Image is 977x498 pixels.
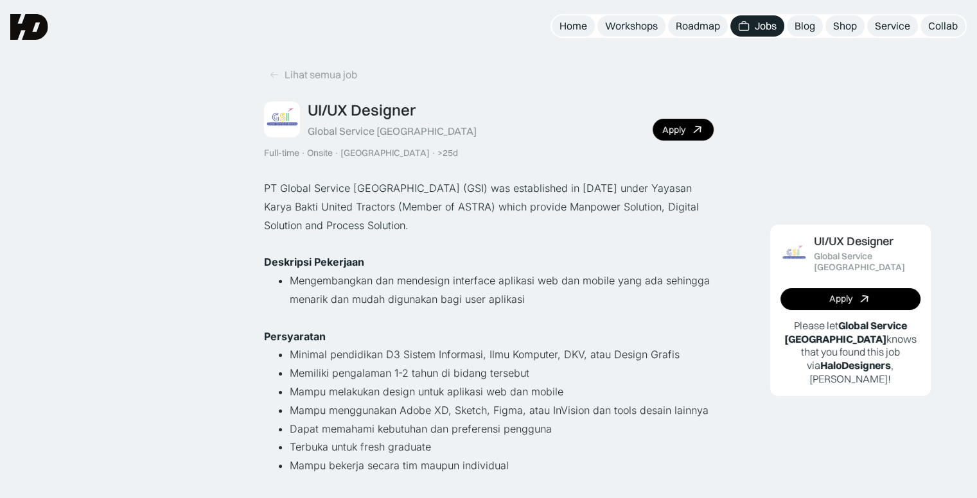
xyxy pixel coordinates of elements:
p: Please let knows that you found this job via , [PERSON_NAME]! [780,319,920,386]
b: Global Service [GEOGRAPHIC_DATA] [784,319,907,345]
a: Home [552,15,595,37]
a: Roadmap [668,15,728,37]
a: Shop [825,15,865,37]
li: Minimal pendidikan D3 Sistem Informasi, Ilmu Komputer, DKV, atau Design Grafis [290,345,714,364]
img: Job Image [780,241,807,268]
li: Dapat memahami kebutuhan dan preferensi pengguna [290,420,714,438]
div: Apply [829,293,852,304]
div: Apply [662,125,685,135]
div: Full-time [264,148,299,159]
li: Mampu melakukan design untuk aplikasi web dan mobile [290,382,714,401]
div: UI/UX Designer [308,101,416,119]
li: Memiliki pengalaman 1-2 tahun di bidang tersebut [290,364,714,382]
strong: Persyaratan [264,330,326,343]
p: PT Global Service [GEOGRAPHIC_DATA] (GSI) was established in [DATE] under Yayasan Karya Bakti Uni... [264,179,714,234]
a: Service [867,15,918,37]
div: Global Service [GEOGRAPHIC_DATA] [308,125,477,138]
img: Job Image [264,101,300,137]
div: [GEOGRAPHIC_DATA] [340,148,430,159]
a: Workshops [597,15,665,37]
div: Lihat semua job [285,68,357,82]
div: >25d [437,148,458,159]
div: Jobs [755,19,777,33]
div: · [334,148,339,159]
li: Mampu bekerja secara tim maupun individual [290,456,714,475]
a: Jobs [730,15,784,37]
div: Blog [795,19,815,33]
div: UI/UX Designer [814,235,893,248]
a: Collab [920,15,965,37]
div: Onsite [307,148,333,159]
a: Apply [653,119,714,141]
li: Terbuka untuk fresh graduate [290,438,714,456]
strong: Deskripsi Pekerjaan [264,255,364,268]
p: ‍ [264,235,714,253]
a: Blog [787,15,823,37]
div: Home [559,19,587,33]
div: Service [875,19,910,33]
div: Workshops [605,19,658,33]
div: Shop [833,19,857,33]
div: Global Service [GEOGRAPHIC_DATA] [814,251,920,273]
div: Collab [928,19,958,33]
div: · [431,148,436,159]
p: ‍ [264,475,714,494]
li: Mengembangkan dan mendesign interface aplikasi web dan mobile yang ada sehingga menarik dan mudah... [290,271,714,309]
a: Lihat semua job [264,64,362,85]
li: Mampu menggunakan Adobe XD, Sketch, Figma, atau InVision dan tools desain lainnya [290,401,714,420]
div: Roadmap [676,19,720,33]
div: · [301,148,306,159]
a: Apply [780,288,920,310]
p: ‍ [264,309,714,327]
b: HaloDesigners [820,359,891,372]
